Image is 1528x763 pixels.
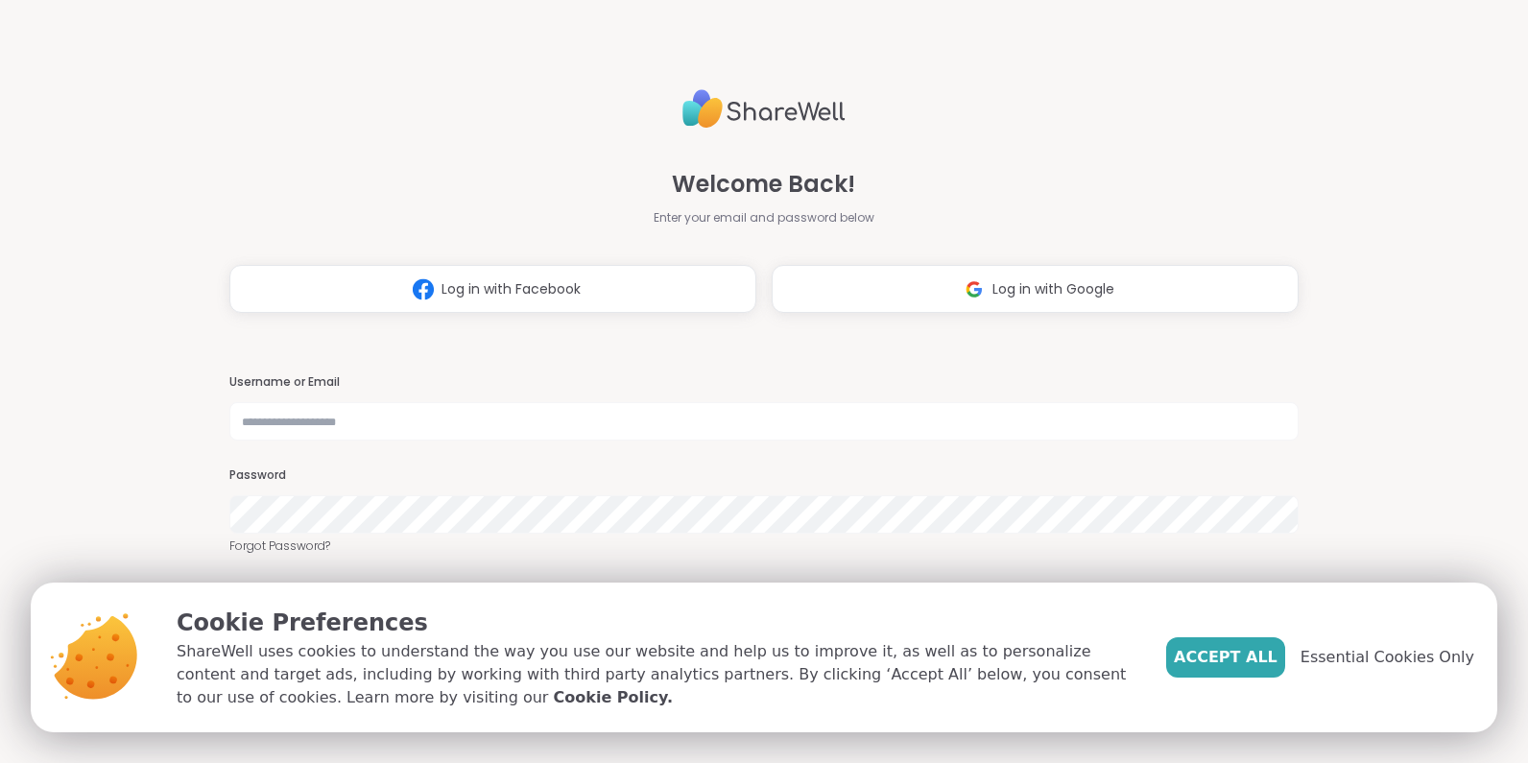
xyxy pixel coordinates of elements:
span: Essential Cookies Only [1301,646,1474,669]
h3: Password [229,467,1299,484]
button: Log in with Facebook [229,265,756,313]
span: Log in with Google [992,279,1114,299]
button: Accept All [1166,637,1285,678]
span: Accept All [1174,646,1277,669]
button: Log in with Google [772,265,1299,313]
span: Enter your email and password below [654,209,874,227]
img: ShareWell Logomark [405,272,442,307]
span: Welcome Back! [672,167,855,202]
img: ShareWell Logomark [956,272,992,307]
p: ShareWell uses cookies to understand the way you use our website and help us to improve it, as we... [177,640,1135,709]
img: ShareWell Logo [682,82,846,136]
h3: Username or Email [229,374,1299,391]
span: Log in with Facebook [442,279,581,299]
p: Cookie Preferences [177,606,1135,640]
a: Forgot Password? [229,537,1299,555]
a: Cookie Policy. [554,686,673,709]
